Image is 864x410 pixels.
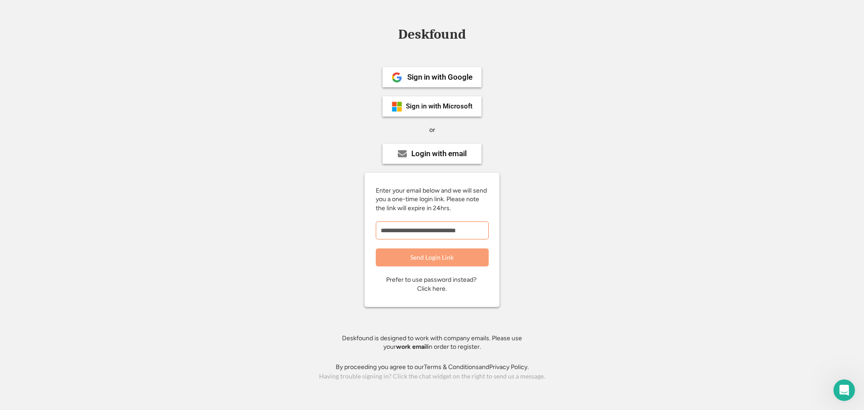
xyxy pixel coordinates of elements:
div: Deskfound is designed to work with company emails. Please use your in order to register. [331,334,533,351]
div: By proceeding you agree to our and [336,363,529,372]
a: Privacy Policy. [489,363,529,371]
a: Terms & Conditions [424,363,479,371]
div: or [429,126,435,135]
img: ms-symbollockup_mssymbol_19.png [391,101,402,112]
img: 1024px-Google__G__Logo.svg.png [391,72,402,83]
iframe: Intercom live chat [833,379,855,401]
div: Enter your email below and we will send you a one-time login link. Please note the link will expi... [376,186,488,213]
div: Sign in with Google [407,73,472,81]
div: Login with email [411,150,467,158]
div: Sign in with Microsoft [406,103,472,110]
button: Send Login Link [376,248,489,266]
strong: work email [396,343,427,351]
div: Prefer to use password instead? Click here. [386,275,478,293]
div: Deskfound [394,27,470,41]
